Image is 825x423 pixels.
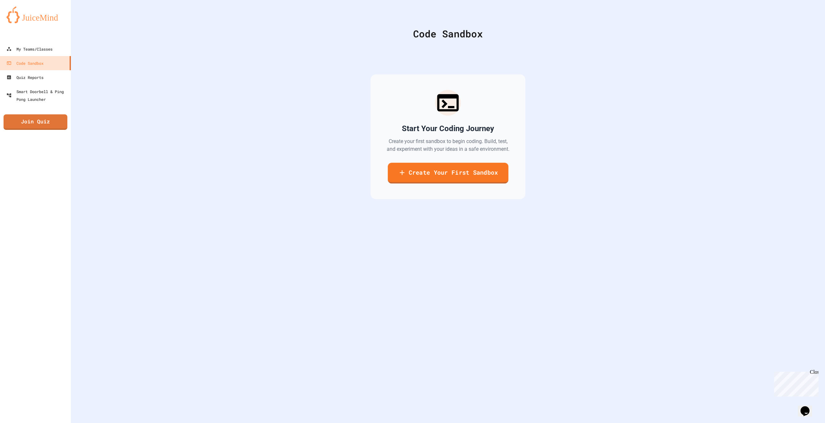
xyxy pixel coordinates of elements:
iframe: chat widget [798,397,819,417]
iframe: chat widget [772,369,819,397]
a: Join Quiz [4,114,67,130]
div: Code Sandbox [6,59,44,67]
div: Quiz Reports [6,73,44,81]
div: My Teams/Classes [6,45,53,53]
p: Create your first sandbox to begin coding. Build, test, and experiment with your ideas in a safe ... [386,138,510,153]
h2: Start Your Coding Journey [402,123,494,134]
div: Code Sandbox [87,26,809,41]
div: Smart Doorbell & Ping Pong Launcher [6,88,68,103]
a: Create Your First Sandbox [388,163,508,184]
img: logo-orange.svg [6,6,64,23]
div: Chat with us now!Close [3,3,44,41]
